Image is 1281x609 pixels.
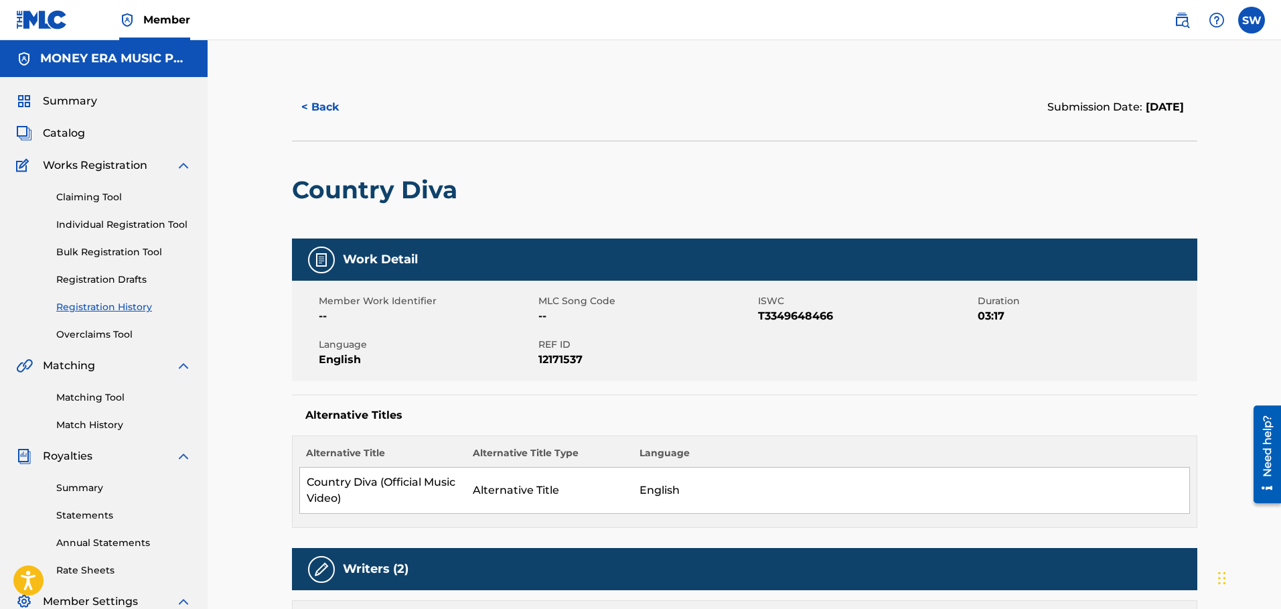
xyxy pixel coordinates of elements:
img: Works Registration [16,157,33,174]
div: User Menu [1238,7,1265,33]
a: Rate Sheets [56,563,192,578]
span: Catalog [43,125,85,141]
h5: Writers (2) [343,561,408,577]
span: [DATE] [1142,100,1184,113]
a: SummarySummary [16,93,97,109]
a: Bulk Registration Tool [56,245,192,259]
span: 12171537 [538,352,755,368]
span: Works Registration [43,157,147,174]
span: Member Work Identifier [319,294,535,308]
img: Catalog [16,125,32,141]
img: Matching [16,358,33,374]
a: Claiming Tool [56,190,192,204]
span: Matching [43,358,95,374]
div: Help [1203,7,1230,33]
a: Registration History [56,300,192,314]
h2: Country Diva [292,175,464,205]
span: Royalties [43,448,92,464]
iframe: Resource Center [1244,401,1281,509]
img: Writers [313,561,329,578]
img: help [1209,12,1225,28]
td: Alternative Title [466,468,633,514]
a: Annual Statements [56,536,192,550]
span: 03:17 [978,308,1194,324]
img: expand [175,358,192,374]
a: Registration Drafts [56,273,192,287]
span: Summary [43,93,97,109]
iframe: Chat Widget [1214,545,1281,609]
span: Member [143,12,190,27]
th: Alternative Title [299,446,466,468]
span: Duration [978,294,1194,308]
h5: MONEY ERA MUSIC PUBLISHING [40,51,192,66]
img: Royalties [16,448,32,464]
img: search [1174,12,1190,28]
a: Summary [56,481,192,495]
td: Country Diva (Official Music Video) [299,468,466,514]
a: Public Search [1169,7,1195,33]
span: -- [538,308,755,324]
a: Individual Registration Tool [56,218,192,232]
th: Alternative Title Type [466,446,633,468]
img: Summary [16,93,32,109]
span: English [319,352,535,368]
img: Work Detail [313,252,329,268]
td: English [633,468,1189,514]
span: Language [319,338,535,352]
span: -- [319,308,535,324]
a: Match History [56,418,192,432]
img: expand [175,157,192,174]
a: Overclaims Tool [56,328,192,342]
div: Drag [1218,558,1226,598]
img: MLC Logo [16,10,68,29]
span: MLC Song Code [538,294,755,308]
span: REF ID [538,338,755,352]
span: ISWC [758,294,974,308]
div: Submission Date: [1047,99,1184,115]
h5: Work Detail [343,252,418,267]
img: expand [175,448,192,464]
a: Matching Tool [56,391,192,405]
button: < Back [292,90,372,124]
a: Statements [56,509,192,523]
img: Accounts [16,51,32,67]
a: CatalogCatalog [16,125,85,141]
img: Top Rightsholder [119,12,135,28]
h5: Alternative Titles [305,409,1184,422]
th: Language [633,446,1189,468]
span: T3349648466 [758,308,974,324]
